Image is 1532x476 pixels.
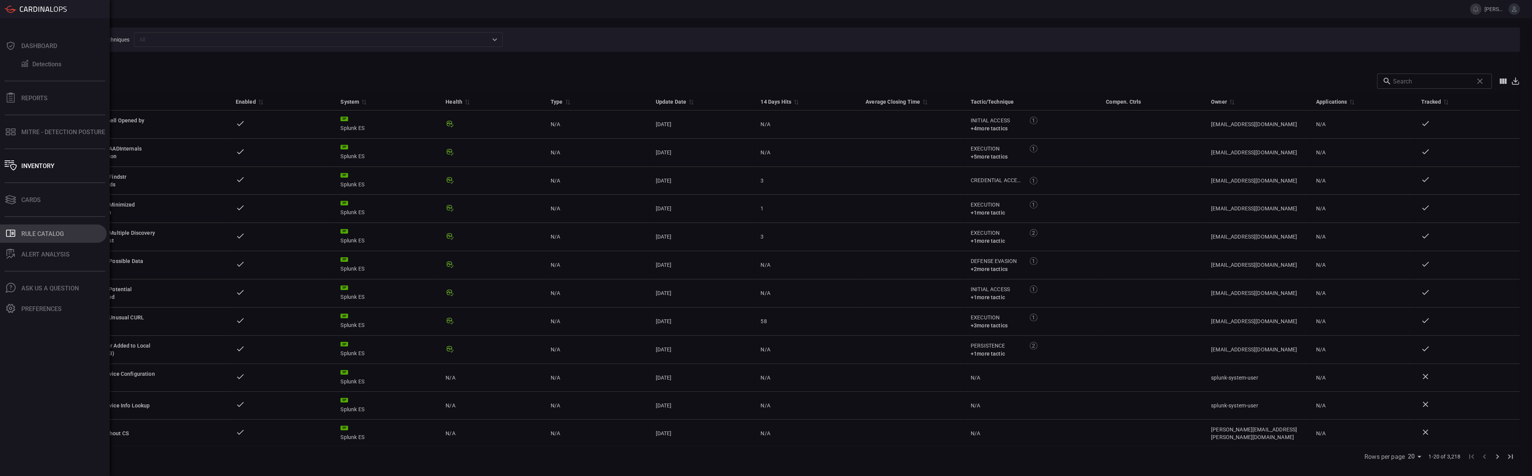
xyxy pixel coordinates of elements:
div: Execution [971,145,1022,153]
td: [DATE] [650,364,755,392]
span: N/A [1316,262,1326,268]
span: N/A [551,178,560,184]
div: Tactic/Technique [971,97,1014,106]
span: 1-20 of 3,218 [1428,453,1460,460]
span: N/A [1316,290,1326,296]
span: Sort by Type descending [563,98,572,105]
span: Sort by Enabled descending [256,98,265,105]
div: app@cardinalops.com [1211,177,1304,184]
span: N/A [1316,121,1326,127]
div: Splunk ES [340,314,433,329]
span: + 1 more tactic [971,238,1005,244]
div: SP [340,285,348,290]
button: Show/Hide columns [1495,74,1511,89]
div: app@cardinalops.com [1211,205,1304,212]
td: [DATE] [650,420,755,447]
div: app@cardinalops.com [1211,289,1304,297]
span: Go to next page [1491,452,1504,460]
span: N/A [1316,234,1326,240]
div: Splunk ES [340,229,433,244]
div: 1 [1030,201,1037,208]
div: Average Closing Time [866,97,920,106]
div: app@cardinalops.com [1211,149,1304,156]
span: N/A [760,290,770,296]
div: Splunk ES [340,173,433,188]
div: Tracked [1421,97,1441,106]
span: N/A [971,402,980,409]
span: N/A [551,149,560,155]
span: Go to last page [1504,452,1517,460]
span: N/A [551,205,560,212]
span: + 1 more tactic [971,351,1005,357]
span: + 1 more tactic [971,294,1005,300]
div: Health [446,97,462,106]
span: N/A [1316,318,1326,324]
div: SP [340,398,348,402]
div: 1 [1030,257,1037,265]
div: Inventory [21,162,54,170]
span: N/A [551,262,560,268]
div: SP [340,342,348,346]
button: Go to last page [1504,450,1517,463]
td: [DATE] [650,336,755,364]
span: Sort by 14 Days Hits descending [791,98,800,105]
span: Sort by Health ascending [462,98,471,105]
div: Owner [1211,97,1227,106]
span: N/A [1316,149,1326,155]
td: [DATE] [650,392,755,420]
div: Compen. Ctrls [1106,97,1141,106]
div: SP [340,370,348,375]
td: [DATE] [650,167,755,195]
div: System [340,97,359,106]
span: Sort by System ascending [359,98,368,105]
td: [DATE] [650,279,755,308]
div: MITRE - Detection Posture [21,128,105,136]
span: + 3 more tactic s [971,322,1008,329]
div: Preferences [21,305,62,313]
span: N/A [760,375,770,381]
div: Ask Us A Question [21,285,79,292]
div: 1 [1030,117,1037,124]
button: Export [1511,77,1520,85]
div: SP [340,257,348,262]
div: Detections [32,61,61,68]
div: 3 [760,233,853,240]
span: N/A [1316,402,1326,409]
div: Rows per page [1408,450,1424,463]
span: N/A [1316,430,1326,436]
span: Sort by Update Date descending [686,98,695,105]
div: splunk-system-user [1211,374,1304,381]
span: Sort by Average Closing Time descending [920,98,929,105]
div: Splunk ES [340,342,433,357]
div: app@cardinalops.com [1211,317,1304,325]
span: Sort by Tracked descending [1441,98,1450,105]
div: Reports [21,95,48,102]
button: Go to next page [1491,450,1504,463]
div: ALERT ANALYSIS [21,251,70,258]
span: N/A [1316,205,1326,212]
span: Clear search [1473,75,1486,88]
div: Update Date [656,97,687,106]
div: Splunk ES [340,145,433,160]
span: Go to previous page [1478,452,1491,460]
div: SP [340,201,348,205]
div: splunk-system-user [1211,402,1304,409]
span: N/A [760,346,770,353]
div: app@cardinalops.com [1211,233,1304,240]
span: Sort by Owner ascending [1227,98,1236,105]
span: N/A [760,262,770,268]
span: N/A [551,290,560,296]
div: 2 [1030,342,1037,349]
span: [PERSON_NAME].[PERSON_NAME] [1484,6,1505,12]
div: Splunk ES [340,426,433,441]
span: N/A [551,402,560,409]
span: N/A [1316,375,1326,381]
div: Rule Catalog [21,230,64,237]
span: N/A [446,402,455,409]
div: Splunk ES [340,117,433,132]
div: 1 [1030,145,1037,152]
div: 14 Days Hits [760,97,791,106]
